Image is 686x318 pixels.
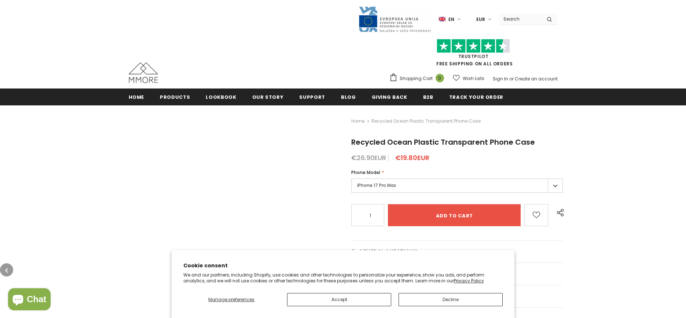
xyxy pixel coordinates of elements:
[509,76,514,82] span: or
[458,53,489,59] a: Trustpilot
[389,73,448,84] a: Shopping Cart 0
[183,262,503,270] h2: Cookie consent
[400,75,433,82] span: Shopping Cart
[351,117,364,126] a: Home
[389,42,558,67] span: FREE SHIPPING ON ALL ORDERS
[252,94,284,101] span: Our Story
[515,76,558,82] a: Create an account
[436,74,444,82] span: 0
[453,72,484,85] a: Wish Lists
[129,62,158,83] img: MMORE Cases
[449,94,503,101] span: Track your order
[351,137,535,147] span: Recycled Ocean Plastic Transparent Phone Case
[359,248,418,255] span: General Questions
[448,16,454,23] span: en
[423,94,433,101] span: B2B
[341,94,356,101] span: Blog
[183,272,503,283] p: We and our partners, including Shopify, use cookies and other technologies to personalize your ex...
[493,76,508,82] a: Sign In
[206,88,236,105] a: Lookbook
[372,88,407,105] a: Giving back
[183,293,280,306] button: Manage preferences
[299,94,325,101] span: support
[463,75,484,82] span: Wish Lists
[423,88,433,105] a: B2B
[449,88,503,105] a: Track your order
[372,94,407,101] span: Giving back
[351,153,386,162] span: €26.90EUR
[388,204,521,226] input: Add to cart
[371,117,481,126] span: Recycled Ocean Plastic Transparent Phone Case
[439,16,445,22] img: i-lang-1.png
[341,88,356,105] a: Blog
[129,94,144,101] span: Home
[351,178,563,193] label: iPhone 17 Pro Max
[454,278,484,284] a: Privacy Policy
[437,39,510,53] img: Trust Pilot Stars
[399,293,503,306] button: Decline
[358,6,432,33] img: Javni Razpis
[6,288,53,312] inbox-online-store-chat: Shopify online store chat
[160,88,190,105] a: Products
[160,94,190,101] span: Products
[206,94,236,101] span: Lookbook
[476,16,485,23] span: EUR
[395,153,429,162] span: €19.80EUR
[129,88,144,105] a: Home
[499,14,541,24] input: Search Site
[358,16,432,22] a: Javni Razpis
[351,169,380,176] span: Phone Model
[208,296,254,303] span: Manage preferences
[252,88,284,105] a: Our Story
[287,293,391,306] button: Accept
[351,241,563,263] a: General Questions
[299,88,325,105] a: support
